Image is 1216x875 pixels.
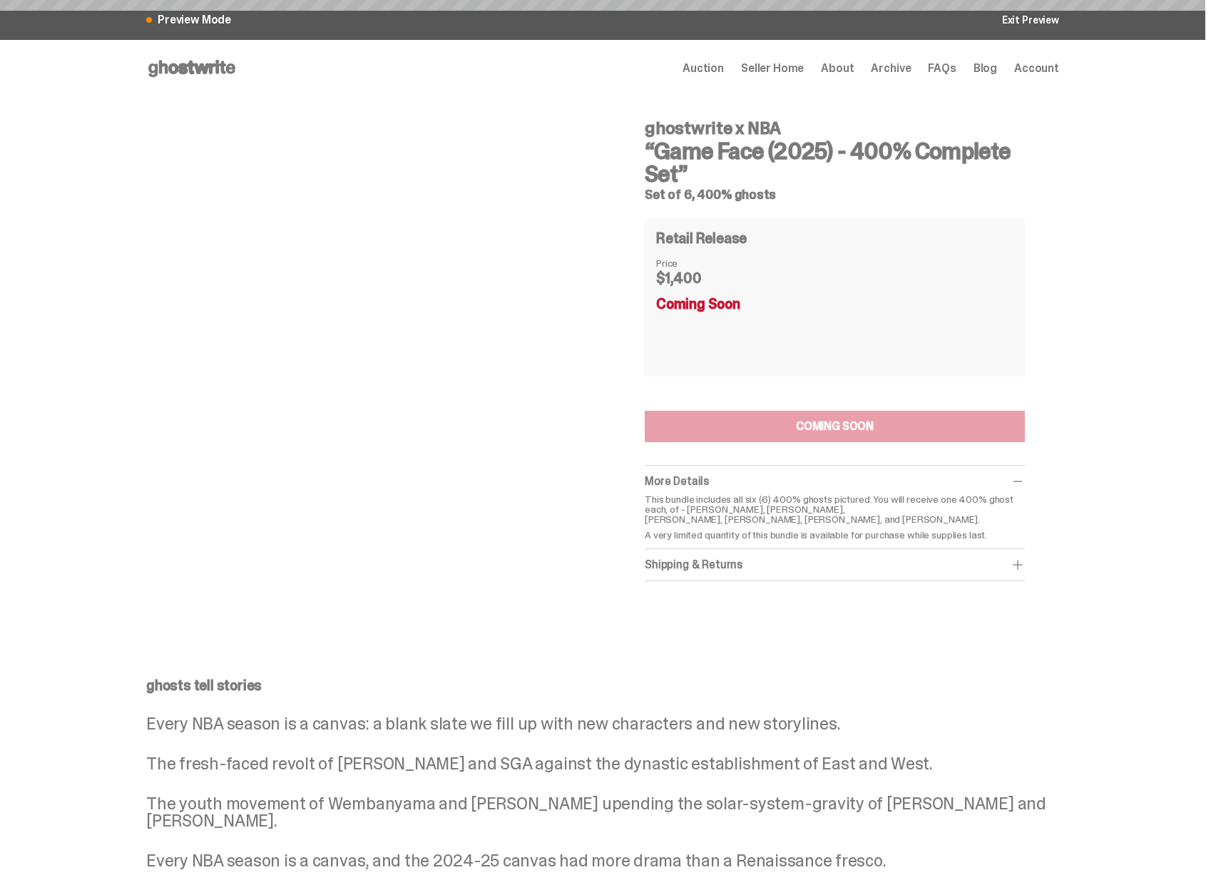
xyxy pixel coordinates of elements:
a: FAQs [928,63,956,74]
p: This bundle includes all six (6) 400% ghosts pictured. You will receive one 400% ghost each, of -... [645,494,1025,524]
p: A very limited quantity of this bundle is available for purchase while supplies last. [645,530,1025,540]
a: Exit Preview [1002,15,1059,25]
a: Account [1014,63,1059,74]
p: The youth movement of Wembanyama and [PERSON_NAME] upending the solar-system-gravity of [PERSON_N... [146,795,1059,829]
div: COMING SOON [796,421,874,432]
h5: Set of 6, 400% ghosts [645,188,1025,201]
span: Preview Mode [158,14,231,26]
h4: Retail Release [656,231,747,245]
a: Blog [974,63,997,74]
dt: Price [656,258,727,268]
div: Shipping & Returns [645,558,1025,572]
dd: $1,400 [656,271,727,285]
a: Archive [871,63,911,74]
h4: ghostwrite x NBA [645,120,1025,137]
h3: “Game Face (2025) - 400% Complete Set” [645,140,1025,185]
a: Seller Home [741,63,804,74]
div: Coming Soon [656,297,1013,365]
button: COMING SOON [645,411,1025,442]
a: About [821,63,854,74]
span: More Details [645,474,709,488]
p: ghosts tell stories [146,678,1059,692]
p: Every NBA season is a canvas: a blank slate we fill up with new characters and new storylines. [146,715,1059,732]
p: The fresh-faced revolt of [PERSON_NAME] and SGA against the dynastic establishment of East and West. [146,755,1059,772]
p: Every NBA season is a canvas, and the 2024-25 canvas had more drama than a Renaissance fresco. [146,852,1059,869]
a: Auction [683,63,724,74]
